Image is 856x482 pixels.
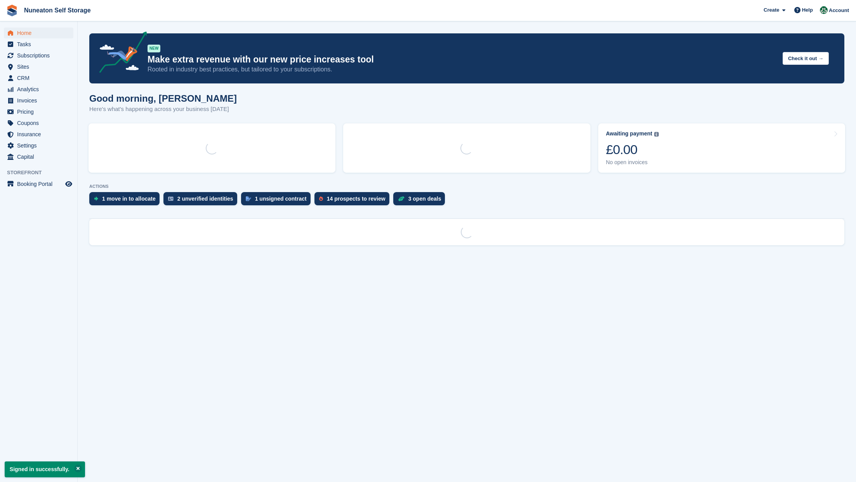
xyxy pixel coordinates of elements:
span: Account [829,7,849,14]
div: 3 open deals [408,196,441,202]
a: menu [4,50,73,61]
img: stora-icon-8386f47178a22dfd0bd8f6a31ec36ba5ce8667c1dd55bd0f319d3a0aa187defe.svg [6,5,18,16]
a: menu [4,151,73,162]
img: prospect-51fa495bee0391a8d652442698ab0144808aea92771e9ea1ae160a38d050c398.svg [319,196,323,201]
span: Sites [17,61,64,72]
p: Here's what's happening across your business [DATE] [89,105,237,114]
a: 3 open deals [393,192,449,209]
span: Insurance [17,129,64,140]
a: menu [4,118,73,128]
span: Settings [17,140,64,151]
img: price-adjustments-announcement-icon-8257ccfd72463d97f412b2fc003d46551f7dbcb40ab6d574587a9cd5c0d94... [93,31,147,76]
h1: Good morning, [PERSON_NAME] [89,93,237,104]
div: 1 unsigned contract [255,196,307,202]
span: CRM [17,73,64,83]
img: verify_identity-adf6edd0f0f0b5bbfe63781bf79b02c33cf7c696d77639b501bdc392416b5a36.svg [168,196,174,201]
a: menu [4,95,73,106]
div: NEW [148,45,160,52]
a: menu [4,84,73,95]
p: Make extra revenue with our new price increases tool [148,54,776,65]
a: menu [4,140,73,151]
span: Help [802,6,813,14]
span: Capital [17,151,64,162]
a: Nuneaton Self Storage [21,4,94,17]
a: menu [4,106,73,117]
a: Awaiting payment £0.00 No open invoices [598,123,845,173]
div: 2 unverified identities [177,196,233,202]
img: move_ins_to_allocate_icon-fdf77a2bb77ea45bf5b3d319d69a93e2d87916cf1d5bf7949dd705db3b84f3ca.svg [94,196,98,201]
div: £0.00 [606,142,659,158]
a: 14 prospects to review [314,192,393,209]
span: Booking Portal [17,179,64,189]
span: Storefront [7,169,77,177]
div: 14 prospects to review [327,196,385,202]
div: 1 move in to allocate [102,196,156,202]
a: 2 unverified identities [163,192,241,209]
a: 1 unsigned contract [241,192,314,209]
span: Pricing [17,106,64,117]
span: Tasks [17,39,64,50]
span: Subscriptions [17,50,64,61]
img: Amanda [820,6,828,14]
p: Rooted in industry best practices, but tailored to your subscriptions. [148,65,776,74]
a: menu [4,73,73,83]
a: menu [4,61,73,72]
a: menu [4,179,73,189]
span: Invoices [17,95,64,106]
span: Coupons [17,118,64,128]
a: menu [4,129,73,140]
a: menu [4,39,73,50]
div: Awaiting payment [606,130,653,137]
button: Check it out → [783,52,829,65]
span: Analytics [17,84,64,95]
span: Create [764,6,779,14]
a: menu [4,28,73,38]
img: contract_signature_icon-13c848040528278c33f63329250d36e43548de30e8caae1d1a13099fd9432cc5.svg [246,196,251,201]
div: No open invoices [606,159,659,166]
p: Signed in successfully. [5,461,85,477]
img: icon-info-grey-7440780725fd019a000dd9b08b2336e03edf1995a4989e88bcd33f0948082b44.svg [654,132,659,137]
p: ACTIONS [89,184,844,189]
a: 1 move in to allocate [89,192,163,209]
img: deal-1b604bf984904fb50ccaf53a9ad4b4a5d6e5aea283cecdc64d6e3604feb123c2.svg [398,196,405,201]
span: Home [17,28,64,38]
a: Preview store [64,179,73,189]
